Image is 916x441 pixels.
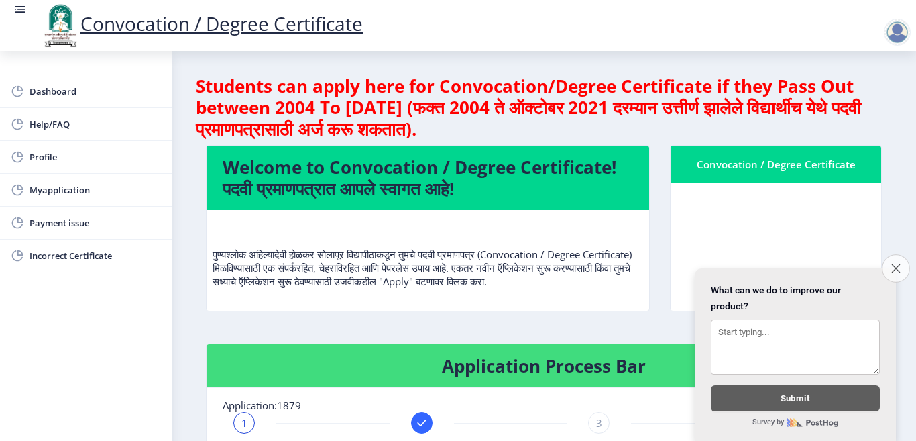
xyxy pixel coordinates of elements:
span: Application:1879 [223,399,301,412]
h4: Welcome to Convocation / Degree Certificate! पदवी प्रमाणपत्रात आपले स्वागत आहे! [223,156,633,199]
div: Convocation / Degree Certificate [687,156,865,173]
span: Myapplication [30,182,161,198]
h4: Application Process Bar [223,355,865,377]
span: 3 [596,416,602,430]
span: Dashboard [30,83,161,99]
span: Incorrect Certificate [30,248,161,264]
h4: Students can apply here for Convocation/Degree Certificate if they Pass Out between 2004 To [DATE... [196,75,892,140]
img: logo [40,3,80,48]
p: पुण्यश्लोक अहिल्यादेवी होळकर सोलापूर विद्यापीठाकडून तुमचे पदवी प्रमाणपत्र (Convocation / Degree C... [213,221,643,288]
span: Profile [30,149,161,165]
span: Help/FAQ [30,116,161,132]
span: Payment issue [30,215,161,231]
span: 1 [241,416,247,430]
a: Convocation / Degree Certificate [40,11,363,36]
